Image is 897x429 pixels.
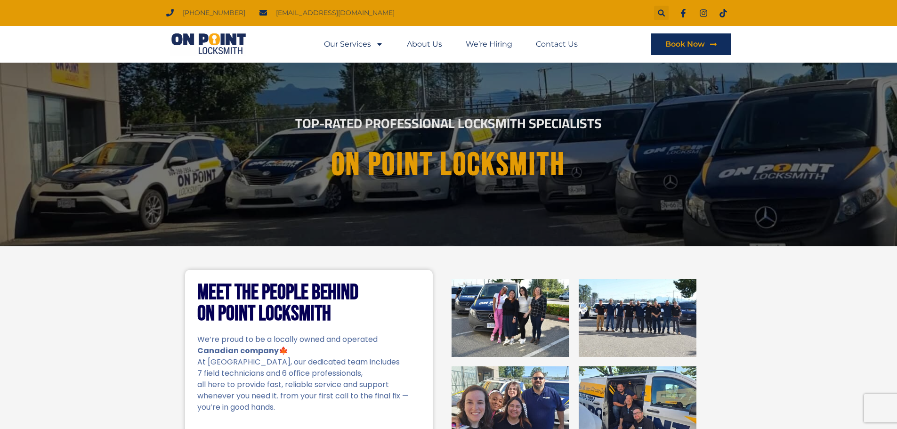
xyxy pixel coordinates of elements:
a: Contact Us [536,33,578,55]
h1: On point Locksmith [195,147,703,183]
span: [PHONE_NUMBER] [180,7,245,19]
a: Book Now [651,33,731,55]
strong: Canadian company [197,345,279,356]
p: all here to provide fast, reliable service and support [197,379,420,390]
h2: Top-Rated Professional Locksmith Specialists [187,117,711,130]
a: About Us [407,33,442,55]
img: On Point Locksmith Port Coquitlam, BC 1 [452,279,569,357]
p: you’re in good hands. [197,402,420,413]
h2: Meet the People Behind On Point Locksmith [197,282,420,324]
a: We’re Hiring [466,33,512,55]
span: [EMAIL_ADDRESS][DOMAIN_NAME] [274,7,395,19]
a: Our Services [324,33,383,55]
p: whenever you need it. from your first call to the final fix — [197,390,420,402]
div: Search [654,6,669,20]
p: 🍁 At [GEOGRAPHIC_DATA], our dedicated team includes [197,345,420,368]
nav: Menu [324,33,578,55]
p: 7 field technicians and 6 office professionals, [197,368,420,379]
p: We’re proud to be a locally owned and operated [197,334,420,345]
span: Book Now [665,40,705,48]
img: On Point Locksmith Port Coquitlam, BC 2 [579,279,696,357]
